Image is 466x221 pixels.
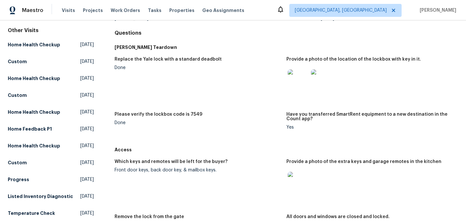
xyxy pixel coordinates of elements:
h5: Replace the Yale lock with a standard deadbolt [115,57,222,62]
h5: Custom [8,58,27,65]
span: [DATE] [80,210,94,216]
a: Progress[DATE] [8,174,94,185]
h5: [PERSON_NAME] Teardown [115,44,458,51]
h5: Have you transferred SmartRent equipment to a new destination in the Count app? [286,112,453,121]
span: Geo Assignments [202,7,244,14]
h5: Custom [8,92,27,99]
span: [DATE] [80,143,94,149]
a: Home Health Checkup[DATE] [8,140,94,152]
a: Custom[DATE] [8,157,94,169]
h5: Provide a photo of the extra keys and garage remotes in the kitchen [286,159,441,164]
h5: Temperature Check [8,210,55,216]
h5: Access [115,146,458,153]
div: Yes [286,125,453,130]
a: Home Health Checkup[DATE] [8,73,94,84]
a: Custom[DATE] [8,89,94,101]
span: [DATE] [80,109,94,115]
div: Front door keys, back door key, & mailbox keys. [115,168,281,172]
span: [DATE] [80,126,94,132]
h5: Custom [8,159,27,166]
a: Custom[DATE] [8,56,94,67]
span: [PERSON_NAME] [417,7,456,14]
span: Visits [62,7,75,14]
h5: Provide a photo of the location of the lockbox with key in it. [286,57,421,62]
span: [DATE] [80,176,94,183]
span: [DATE] [80,159,94,166]
a: Temperature Check[DATE] [8,207,94,219]
span: Tasks [148,8,161,13]
div: Done [115,121,281,125]
span: [DATE] [80,75,94,82]
h5: Home Feedback P1 [8,126,52,132]
span: Projects [83,7,103,14]
h5: Listed Inventory Diagnostic [8,193,73,200]
a: Home Feedback P1[DATE] [8,123,94,135]
a: Home Health Checkup[DATE] [8,106,94,118]
a: Listed Inventory Diagnostic[DATE] [8,191,94,202]
h5: Please verify the lockbox code is 7549 [115,112,202,117]
span: Work Orders [111,7,140,14]
span: [DATE] [80,58,94,65]
span: [DATE] [80,41,94,48]
h5: Home Health Checkup [8,75,60,82]
h5: All doors and windows are closed and locked. [286,215,390,219]
span: Maestro [22,7,43,14]
span: [GEOGRAPHIC_DATA], [GEOGRAPHIC_DATA] [295,7,387,14]
h5: Home Health Checkup [8,41,60,48]
h4: Questions [115,30,458,36]
h5: Which keys and remotes will be left for the buyer? [115,159,227,164]
span: [DATE] [80,193,94,200]
h5: Home Health Checkup [8,143,60,149]
h5: Home Health Checkup [8,109,60,115]
div: Done [115,65,281,70]
span: Properties [169,7,194,14]
h5: Progress [8,176,29,183]
h5: Remove the lock from the gate [115,215,184,219]
a: Home Health Checkup[DATE] [8,39,94,51]
div: Other Visits [8,27,94,34]
span: [DATE] [80,92,94,99]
